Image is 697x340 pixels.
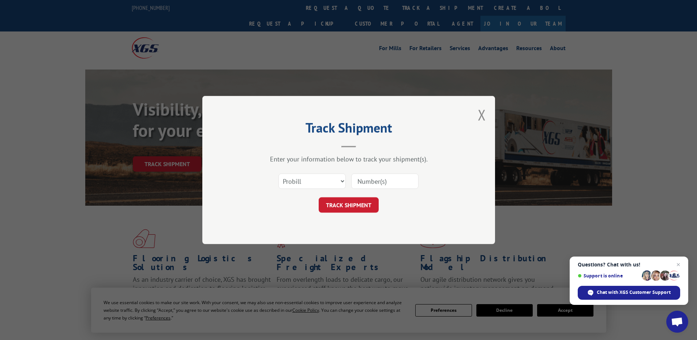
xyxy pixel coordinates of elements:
[666,311,688,333] div: Open chat
[578,273,639,279] span: Support is online
[239,155,458,163] div: Enter your information below to track your shipment(s).
[597,289,671,296] span: Chat with XGS Customer Support
[351,173,419,189] input: Number(s)
[578,286,680,300] div: Chat with XGS Customer Support
[578,262,680,268] span: Questions? Chat with us!
[239,123,458,137] h2: Track Shipment
[674,260,683,269] span: Close chat
[319,197,379,213] button: TRACK SHIPMENT
[478,105,486,124] button: Close modal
